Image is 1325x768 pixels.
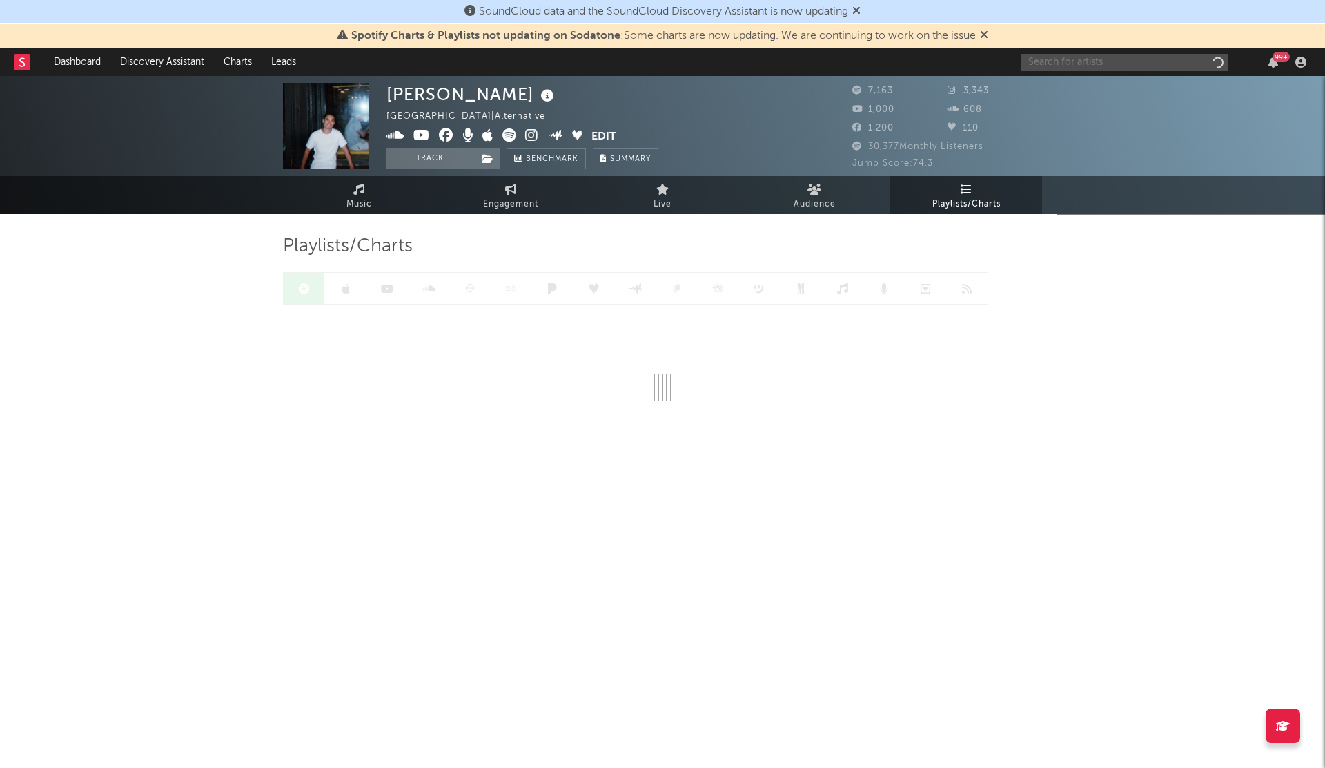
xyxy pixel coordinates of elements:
[1021,54,1228,71] input: Search for artists
[852,105,894,114] span: 1,000
[852,86,893,95] span: 7,163
[110,48,214,76] a: Discovery Assistant
[283,238,413,255] span: Playlists/Charts
[890,176,1042,214] a: Playlists/Charts
[980,30,988,41] span: Dismiss
[587,176,738,214] a: Live
[1268,57,1278,68] button: 99+
[852,142,983,151] span: 30,377 Monthly Listeners
[386,148,473,169] button: Track
[654,196,671,213] span: Live
[526,151,578,168] span: Benchmark
[593,148,658,169] button: Summary
[507,148,586,169] a: Benchmark
[435,176,587,214] a: Engagement
[262,48,306,76] a: Leads
[283,176,435,214] a: Music
[1273,52,1290,62] div: 99 +
[386,108,561,125] div: [GEOGRAPHIC_DATA] | Alternative
[852,124,894,133] span: 1,200
[386,83,558,106] div: [PERSON_NAME]
[479,6,848,17] span: SoundCloud data and the SoundCloud Discovery Assistant is now updating
[948,86,989,95] span: 3,343
[44,48,110,76] a: Dashboard
[483,196,538,213] span: Engagement
[852,159,933,168] span: Jump Score: 74.3
[610,155,651,163] span: Summary
[346,196,372,213] span: Music
[948,124,979,133] span: 110
[738,176,890,214] a: Audience
[351,30,976,41] span: : Some charts are now updating. We are continuing to work on the issue
[948,105,982,114] span: 608
[932,196,1001,213] span: Playlists/Charts
[794,196,836,213] span: Audience
[351,30,620,41] span: Spotify Charts & Playlists not updating on Sodatone
[591,128,616,146] button: Edit
[214,48,262,76] a: Charts
[852,6,861,17] span: Dismiss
